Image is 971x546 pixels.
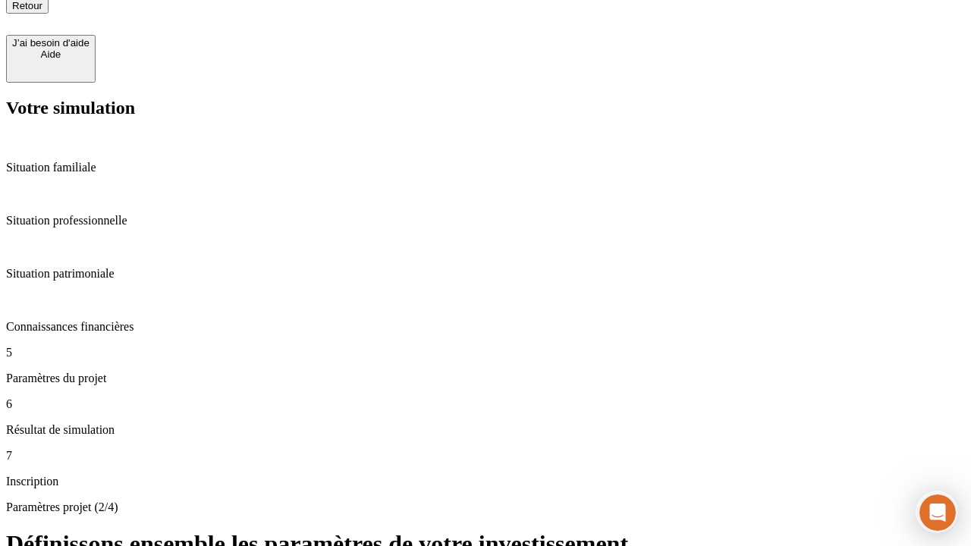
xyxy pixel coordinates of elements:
[6,346,965,359] p: 5
[12,37,90,49] div: J’ai besoin d'aide
[6,475,965,488] p: Inscription
[6,500,965,514] p: Paramètres projet (2/4)
[919,494,956,531] iframe: Intercom live chat
[6,397,965,411] p: 6
[6,35,96,83] button: J’ai besoin d'aideAide
[6,161,965,174] p: Situation familiale
[6,423,965,437] p: Résultat de simulation
[6,449,965,463] p: 7
[6,214,965,227] p: Situation professionnelle
[6,320,965,334] p: Connaissances financières
[6,372,965,385] p: Paramètres du projet
[12,49,90,60] div: Aide
[6,98,965,118] h2: Votre simulation
[6,267,965,281] p: Situation patrimoniale
[916,491,958,533] iframe: Intercom live chat discovery launcher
